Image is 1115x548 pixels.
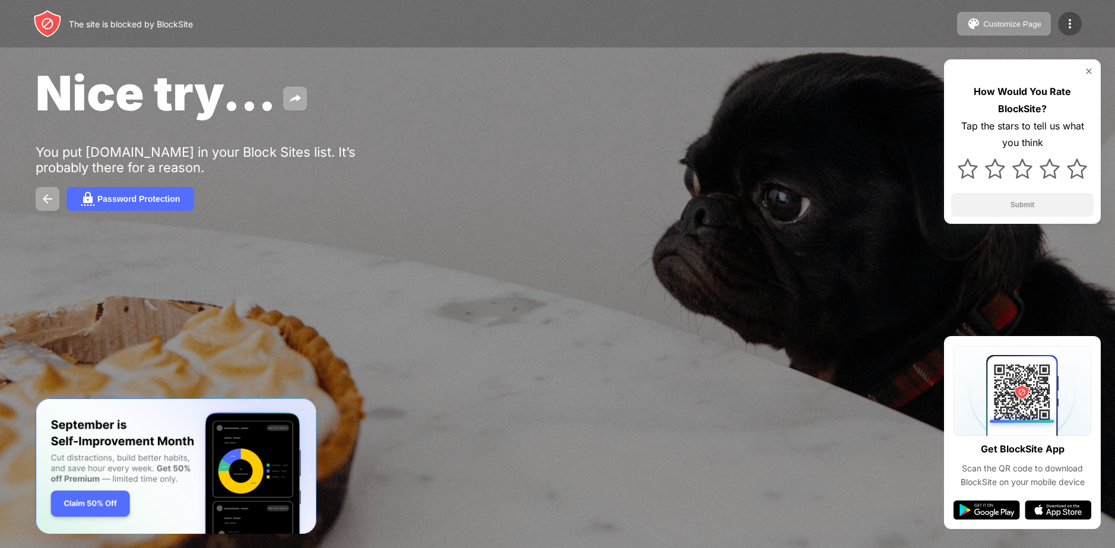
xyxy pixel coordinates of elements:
[951,193,1094,217] button: Submit
[1067,159,1087,179] img: star.svg
[958,159,978,179] img: star.svg
[967,17,981,31] img: pallet.svg
[81,192,95,206] img: password.svg
[983,20,1041,28] div: Customize Page
[69,19,193,29] div: The site is blocked by BlockSite
[66,187,194,211] button: Password Protection
[1063,17,1077,31] img: menu-icon.svg
[957,12,1051,36] button: Customize Page
[1012,159,1032,179] img: star.svg
[954,501,1020,520] img: google-play.svg
[981,441,1065,458] div: Get BlockSite App
[954,462,1091,489] div: Scan the QR code to download BlockSite on your mobile device
[36,64,276,122] span: Nice try...
[36,144,403,175] div: You put [DOMAIN_NAME] in your Block Sites list. It’s probably there for a reason.
[97,194,180,204] div: Password Protection
[33,9,62,38] img: header-logo.svg
[985,159,1005,179] img: star.svg
[954,346,1091,436] img: qrcode.svg
[40,192,55,206] img: back.svg
[951,83,1094,118] div: How Would You Rate BlockSite?
[1084,66,1094,76] img: rate-us-close.svg
[1025,501,1091,520] img: app-store.svg
[288,91,302,106] img: share.svg
[36,398,316,534] iframe: Banner
[1040,159,1060,179] img: star.svg
[951,118,1094,152] div: Tap the stars to tell us what you think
